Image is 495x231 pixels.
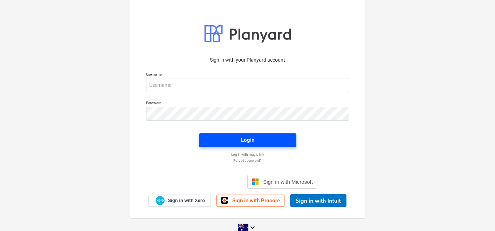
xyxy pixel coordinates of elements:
img: Xero logo [156,196,165,205]
a: Forgot password? [143,158,353,163]
iframe: Sign in with Google Button [174,174,245,189]
p: Password [146,100,349,106]
button: Login [199,133,296,147]
span: Sign in with Xero [168,197,205,204]
a: Sign in with Procore [216,195,284,206]
iframe: Chat Widget [460,197,495,231]
span: Sign in with Microsoft [263,179,313,185]
p: Username [146,72,349,78]
div: Login [241,135,254,145]
a: Sign in with Xero [149,195,211,207]
a: Log in with magic link [143,152,353,157]
input: Username [146,78,349,92]
img: Microsoft logo [252,178,259,185]
p: Sign in with your Planyard account [146,56,349,64]
span: Sign in with Procore [232,197,280,204]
